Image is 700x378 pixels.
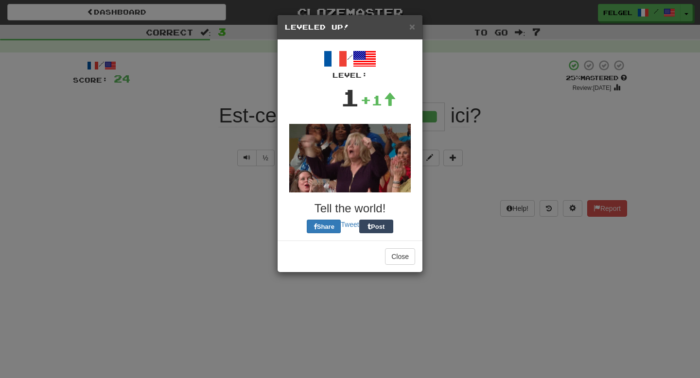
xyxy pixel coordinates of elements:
[307,220,341,233] button: Share
[285,70,415,80] div: Level:
[360,90,396,110] div: +1
[285,47,415,80] div: /
[285,202,415,215] h3: Tell the world!
[289,124,411,192] img: happy-lady-c767e5519d6a7a6d241e17537db74d2b6302dbbc2957d4f543dfdf5f6f88f9b5.gif
[341,221,359,228] a: Tweet
[409,21,415,32] button: Close
[409,21,415,32] span: ×
[285,22,415,32] h5: Leveled Up!
[359,220,393,233] button: Post
[385,248,415,265] button: Close
[340,80,360,114] div: 1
